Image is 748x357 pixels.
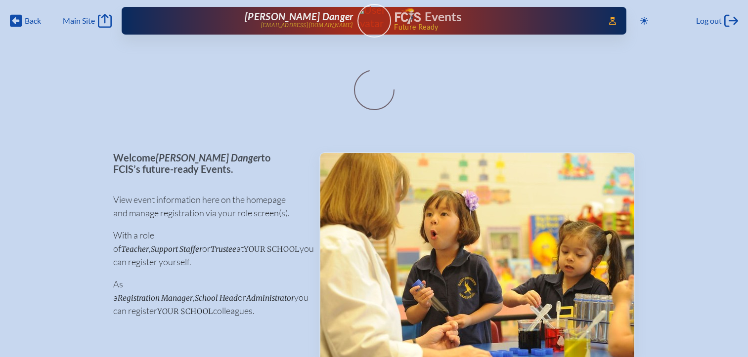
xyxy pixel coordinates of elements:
span: Main Site [63,16,95,26]
span: Log out [696,16,722,26]
span: Teacher [121,244,149,254]
span: your school [157,307,213,316]
span: Trustee [211,244,236,254]
span: Support Staffer [151,244,202,254]
span: Administrator [246,293,294,303]
img: User Avatar [353,3,395,30]
span: School Head [195,293,238,303]
a: [PERSON_NAME] Danger[EMAIL_ADDRESS][DOMAIN_NAME] [153,11,353,31]
a: User Avatar [357,4,391,38]
p: As a , or you can register colleagues. [113,278,304,317]
p: View event information here on the homepage and manage registration via your role screen(s). [113,193,304,220]
div: FCIS Events — Future ready [395,8,595,31]
p: With a role of , or at you can register yourself. [113,229,304,269]
span: Future Ready [394,24,595,31]
a: Main Site [63,14,111,28]
span: Registration Manager [118,293,193,303]
span: your school [244,244,300,254]
p: [EMAIL_ADDRESS][DOMAIN_NAME] [261,22,353,29]
span: [PERSON_NAME] Danger [156,152,261,163]
span: [PERSON_NAME] Danger [245,10,353,22]
span: Back [25,16,41,26]
p: Welcome to FCIS’s future-ready Events. [113,152,304,174]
